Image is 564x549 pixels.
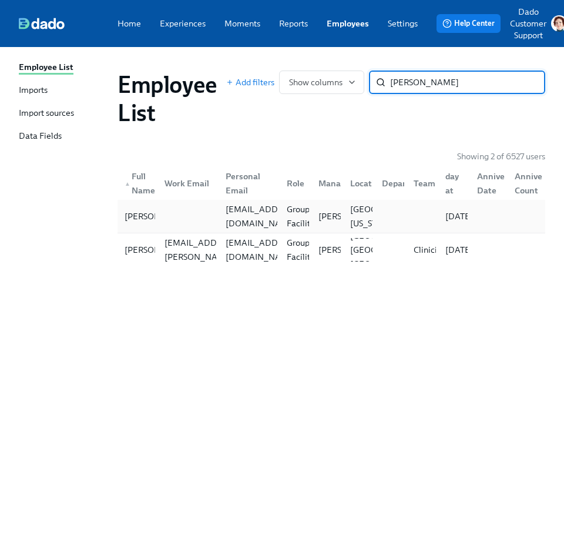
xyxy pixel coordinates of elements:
div: ▲Full Name [120,172,155,195]
p: Showing 2 of 6527 users [457,150,545,162]
div: Personal Email [216,172,277,195]
a: Import sources [19,107,108,120]
div: Role [277,172,309,195]
span: Help Center [442,18,495,29]
div: First day at work [436,172,468,195]
p: Dado Customer Support [510,6,546,41]
div: [EMAIL_ADDRESS][DOMAIN_NAME] [221,202,304,230]
div: Department [372,172,404,195]
button: Add filters [226,76,274,88]
div: [DATE] [441,243,478,257]
div: Clinicians [409,243,455,257]
button: Help Center [437,14,501,33]
div: [DATE] [441,209,478,223]
a: Reports [279,18,308,29]
div: Role [282,176,309,190]
a: dado [19,18,117,29]
button: Show columns [279,71,364,94]
a: Experiences [160,18,206,29]
a: [PERSON_NAME][EMAIL_ADDRESS][DOMAIN_NAME]Group Facilitator[PERSON_NAME][GEOGRAPHIC_DATA], [US_STA... [117,200,545,233]
a: Employees [327,18,369,29]
input: Search by name [390,71,545,94]
a: Settings [388,18,418,29]
div: Team [409,176,440,190]
a: Imports [19,84,108,98]
a: Home [117,18,141,29]
span: Show columns [289,76,354,88]
div: Location [345,176,389,190]
div: Group Facilitator [282,236,330,264]
div: Full Name [120,169,160,197]
a: Employee List [19,61,108,75]
div: Data Fields [19,130,62,143]
div: Manager [309,172,341,195]
div: [GEOGRAPHIC_DATA], [US_STATE] [345,202,444,230]
div: [EMAIL_ADDRESS][DOMAIN_NAME] [221,236,304,264]
h1: Employee List [117,71,226,127]
div: [PERSON_NAME] [120,243,198,257]
div: Anniversary Count [505,172,543,195]
span: ▲ [125,181,130,187]
div: [PERSON_NAME] [120,209,198,223]
div: Import sources [19,107,74,120]
div: Work Email [160,176,216,190]
div: Anniversary Date [468,172,505,195]
div: [PERSON_NAME][EMAIL_ADDRESS][PERSON_NAME][DOMAIN_NAME] [160,222,243,278]
div: Group Facilitator [282,202,330,230]
div: Department [377,176,435,190]
div: Employee List [19,61,73,75]
a: Moments [224,18,260,29]
div: Team [404,172,436,195]
img: dado [19,18,65,29]
a: [PERSON_NAME][PERSON_NAME][EMAIL_ADDRESS][PERSON_NAME][DOMAIN_NAME][EMAIL_ADDRESS][DOMAIN_NAME]Gr... [117,233,545,266]
div: Imports [19,84,48,98]
div: Work Email [155,172,216,195]
div: Personal Email [221,169,277,197]
div: First day at work [441,155,470,212]
p: [PERSON_NAME] [318,244,387,256]
a: Data Fields [19,130,108,143]
p: [PERSON_NAME] [318,210,387,222]
div: Anniversary Date [472,169,529,197]
div: Manager [314,176,358,190]
div: [GEOGRAPHIC_DATA] [GEOGRAPHIC_DATA] [GEOGRAPHIC_DATA] [345,229,441,271]
div: Location [341,172,372,195]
